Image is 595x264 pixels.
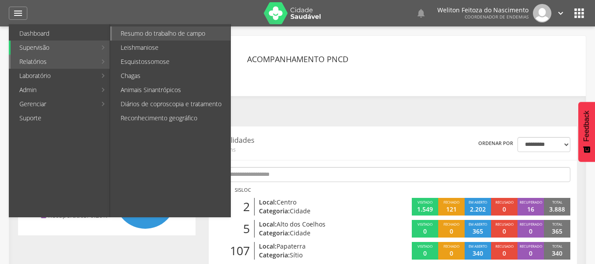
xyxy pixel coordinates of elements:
[443,200,459,205] span: Fechado
[112,26,230,41] a: Resumo do trabalho de campo
[549,205,565,214] p: 3.888
[450,249,453,258] p: 0
[11,41,96,55] a: Supervisão
[417,205,433,214] p: 1.549
[578,102,595,162] button: Feedback - Mostrar pesquisa
[11,111,110,125] a: Suporte
[495,200,514,205] span: Recusado
[529,227,532,236] p: 0
[112,41,230,55] a: Leishmaniose
[11,26,110,41] a: Dashboard
[230,242,250,260] span: 107
[243,220,250,238] span: 5
[11,83,96,97] a: Admin
[112,97,230,111] a: Diários de coproscopia e tratamento
[215,145,366,153] span: 31 itens
[527,205,534,214] p: 16
[243,198,250,216] span: 2
[215,135,366,145] p: Localidades
[423,227,427,236] p: 0
[469,200,487,205] span: Em aberto
[470,205,486,214] p: 2.202
[446,205,457,214] p: 121
[11,69,96,83] a: Laboratório
[112,69,230,83] a: Chagas
[520,244,542,249] span: Recuperado
[290,251,303,259] span: Sítio
[503,205,506,214] p: 0
[259,198,376,207] p: Local:
[277,242,306,250] span: Papaterra
[277,220,325,228] span: Alto dos Coelhos
[495,244,514,249] span: Recusado
[552,249,562,258] p: 340
[112,55,230,69] a: Esquistossomose
[529,249,532,258] p: 0
[469,222,487,227] span: Em aberto
[552,222,562,227] span: Total
[259,251,376,260] p: Categoria:
[290,207,310,215] span: Cidade
[235,186,251,193] p: Sisloc
[495,222,514,227] span: Recusado
[9,7,27,20] a: 
[290,229,310,237] span: Cidade
[556,8,565,18] i: 
[520,200,542,205] span: Recuperado
[112,111,230,125] a: Reconhecimento geográfico
[259,207,376,216] p: Categoria:
[443,244,459,249] span: Fechado
[478,140,513,147] label: Ordenar por
[520,222,542,227] span: Recuperado
[277,198,296,206] span: Centro
[469,244,487,249] span: Em aberto
[583,111,591,141] span: Feedback
[247,51,348,67] header: Acompanhamento PNCD
[416,4,426,22] a: 
[443,222,459,227] span: Fechado
[259,242,376,251] p: Local:
[572,6,586,20] i: 
[465,14,528,20] span: Coordenador de Endemias
[473,227,483,236] p: 365
[418,200,432,205] span: Visitado
[552,227,562,236] p: 365
[259,229,376,238] p: Categoria:
[552,200,562,205] span: Total
[11,97,96,111] a: Gerenciar
[552,244,562,249] span: Total
[416,8,426,19] i: 
[556,4,565,22] a: 
[503,249,506,258] p: 0
[259,220,376,229] p: Local:
[437,7,528,13] p: Weliton Feitoza do Nascimento
[11,55,96,69] a: Relatórios
[418,244,432,249] span: Visitado
[112,83,230,97] a: Animais Sinantrópicos
[473,249,483,258] p: 340
[450,227,453,236] p: 0
[503,227,506,236] p: 0
[13,8,23,19] i: 
[423,249,427,258] p: 0
[418,222,432,227] span: Visitado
